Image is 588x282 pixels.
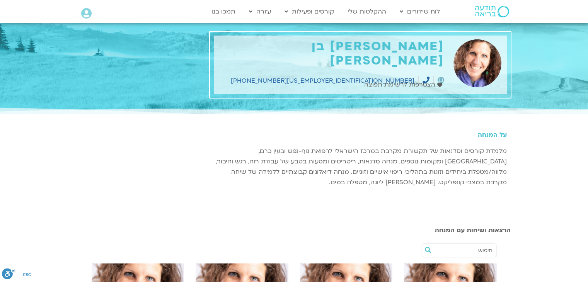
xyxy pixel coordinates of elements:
h3: הרצאות ושיחות עם המנחה [78,227,511,234]
p: מלמדת קורסים וסדנאות של תקשורת מקרבת במרכז הישראלי לרפואת גוף-נפש ובעין כרם, [GEOGRAPHIC_DATA] ומ... [214,146,507,188]
a: תמכו בנו [208,4,239,19]
a: ‭[PHONE_NUMBER][US_EMPLOYER_IDENTIFICATION_NUMBER] [231,76,429,85]
img: תודעה בריאה [475,6,509,17]
a: קורסים ופעילות [281,4,338,19]
input: חיפוש [434,244,493,257]
img: שאניה כהן בן חיים - תקשורת מקרבת בזוגיות [452,39,503,87]
a: הצטרפות לרשימת תפוצה [364,80,444,90]
span: הצטרפות לרשימת תפוצה [364,80,437,90]
a: לוח שידורים [396,4,444,19]
a: ההקלטות שלי [344,4,390,19]
h5: על המנחה [214,131,507,138]
a: עזרה [245,4,275,19]
h1: [PERSON_NAME] בן [PERSON_NAME] [218,39,444,68]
